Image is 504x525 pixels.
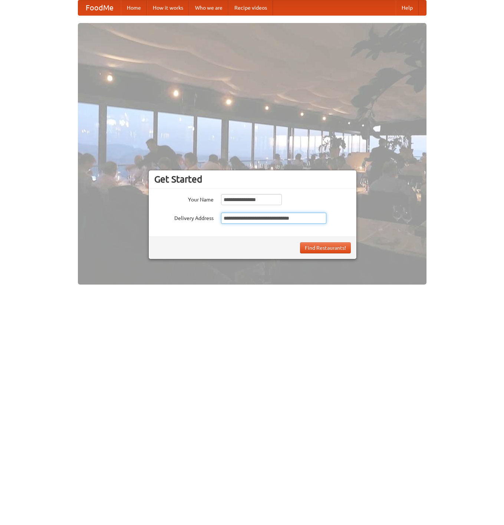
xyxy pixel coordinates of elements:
a: FoodMe [78,0,121,15]
a: Home [121,0,147,15]
label: Your Name [154,194,214,203]
button: Find Restaurants! [300,242,351,253]
label: Delivery Address [154,213,214,222]
a: How it works [147,0,189,15]
a: Help [396,0,419,15]
h3: Get Started [154,174,351,185]
a: Recipe videos [228,0,273,15]
a: Who we are [189,0,228,15]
